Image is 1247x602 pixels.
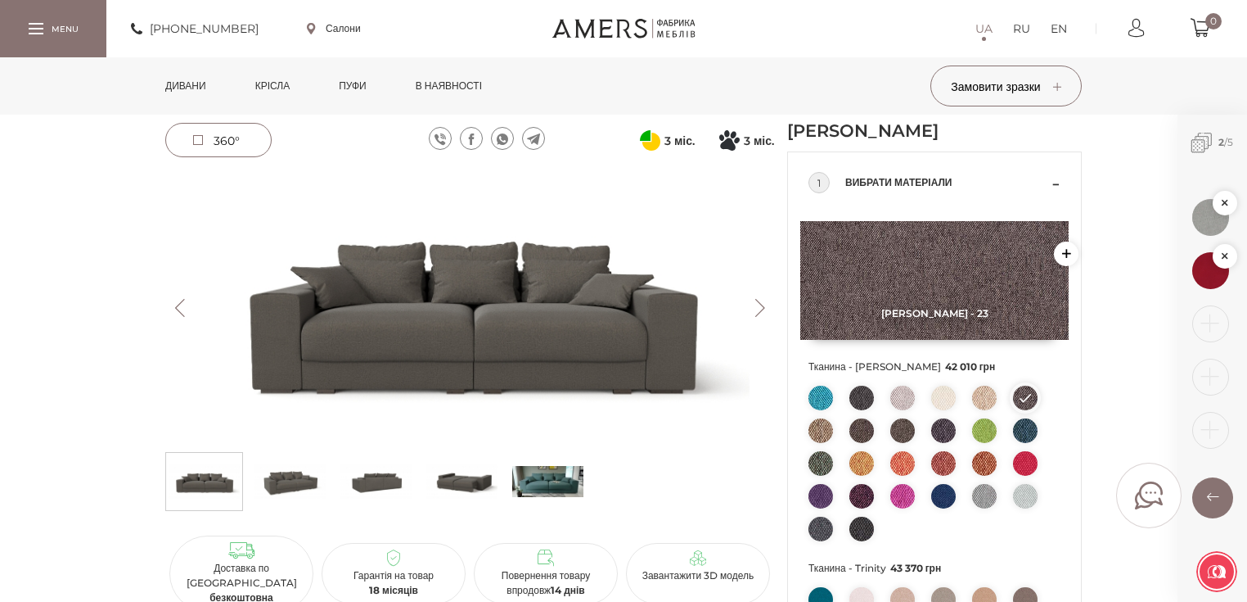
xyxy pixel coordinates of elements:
[951,79,1060,94] span: Замовити зразки
[787,94,975,143] h1: Прямий [PERSON_NAME]
[930,66,1082,106] button: Замовити зразки
[719,130,740,151] svg: Покупка частинами від Монобанку
[522,127,545,150] a: telegram
[808,172,830,193] div: 1
[1051,19,1067,38] a: EN
[1013,19,1030,38] a: RU
[369,584,418,596] b: 18 місяців
[429,127,452,150] a: viber
[165,123,272,157] a: 360°
[1177,115,1247,171] span: /
[1227,136,1233,148] span: 5
[1218,136,1224,148] b: 2
[800,221,1069,340] img: Etna - 85
[745,299,774,317] button: Next
[460,127,483,150] a: facebook
[165,299,194,317] button: Previous
[1192,252,1229,289] img: 1576662562.jpg
[153,57,218,115] a: Дивани
[551,584,585,596] b: 14 днів
[945,360,996,373] span: 42 010 грн
[640,130,660,151] svg: Оплата частинами від ПриватБанку
[307,21,361,36] a: Салони
[243,57,302,115] a: Крісла
[845,173,1048,192] span: Вибрати матеріали
[808,558,1060,579] span: Тканина - Trinity
[975,19,993,38] a: UA
[800,307,1069,319] span: [PERSON_NAME] - 23
[633,568,763,583] p: Завантажити 3D модель
[890,562,942,574] span: 43 370 грн
[340,457,412,506] img: Прямий диван БРУНО s-2
[131,19,259,38] a: [PHONE_NUMBER]
[744,131,774,151] span: 3 міс.
[169,457,240,506] img: Прямий диван БРУНО s-0
[1205,13,1222,29] span: 0
[1192,199,1229,236] img: 1576664823.jpg
[165,172,774,444] img: Прямий диван БРУНО -0
[328,568,459,598] p: Гарантія на товар
[254,457,326,506] img: Прямий диван БРУНО s-1
[664,131,695,151] span: 3 міс.
[426,457,497,506] img: Прямий диван БРУНО s-3
[512,457,583,506] img: s_
[491,127,514,150] a: whatsapp
[480,568,611,598] p: Повернення товару впродовж
[403,57,494,115] a: в наявності
[808,356,1060,378] span: Тканина - [PERSON_NAME]
[326,57,379,115] a: Пуфи
[214,134,240,148] span: 360°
